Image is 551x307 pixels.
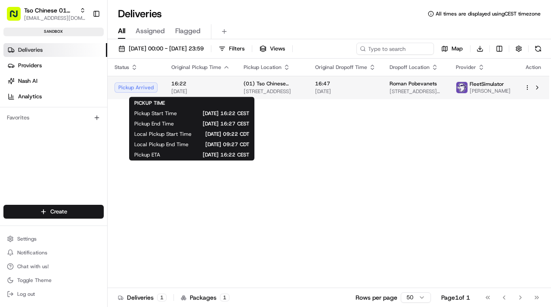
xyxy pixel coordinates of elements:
[134,120,174,127] span: Pickup End Time
[157,294,167,301] div: 1
[171,80,230,87] span: 16:22
[270,45,285,53] span: Views
[436,10,541,17] span: All times are displayed using CEST timezone
[175,26,201,36] span: Flagged
[390,88,442,95] span: [STREET_ADDRESS][US_STATE]
[17,235,37,242] span: Settings
[18,62,42,69] span: Providers
[171,88,230,95] span: [DATE]
[3,43,107,57] a: Deliveries
[191,110,249,117] span: [DATE] 16:22 CEST
[244,88,301,95] span: [STREET_ADDRESS]
[134,151,160,158] span: Pickup ETA
[452,45,463,53] span: Map
[29,82,141,91] div: Start new chat
[356,43,434,55] input: Type to search
[9,9,26,26] img: Nash
[86,146,104,153] span: Pylon
[390,64,430,71] span: Dropoff Location
[229,45,245,53] span: Filters
[73,126,80,133] div: 💻
[22,56,142,65] input: Clear
[202,141,249,148] span: [DATE] 09:27 CDT
[174,151,249,158] span: [DATE] 16:22 CEST
[61,146,104,153] a: Powered byPylon
[315,64,367,71] span: Original Dropoff Time
[134,110,177,117] span: Pickup Start Time
[17,249,47,256] span: Notifications
[9,126,15,133] div: 📗
[17,291,35,298] span: Log out
[69,122,142,137] a: 💻API Documentation
[18,93,42,100] span: Analytics
[115,43,207,55] button: [DATE] 00:00 - [DATE] 23:59
[456,82,467,93] img: FleetSimulator.png
[3,3,89,24] button: Tso Chinese 01 Cherrywood[EMAIL_ADDRESS][DOMAIN_NAME]
[134,100,165,107] span: PICKUP TIME
[17,277,52,284] span: Toggle Theme
[136,26,165,36] span: Assigned
[3,59,107,72] a: Providers
[171,64,221,71] span: Original Pickup Time
[315,88,376,95] span: [DATE]
[205,131,249,138] span: [DATE] 09:22 CDT
[3,205,104,219] button: Create
[118,26,125,36] span: All
[244,80,301,87] span: (01) Tso Chinese Takeout & Delivery Cherrywood
[181,293,229,302] div: Packages
[220,294,229,301] div: 1
[118,293,167,302] div: Deliveries
[3,233,104,245] button: Settings
[470,81,504,88] span: FleetSimulator
[244,64,282,71] span: Pickup Location
[81,125,138,134] span: API Documentation
[24,15,86,22] button: [EMAIL_ADDRESS][DOMAIN_NAME]
[524,64,542,71] div: Action
[470,88,511,94] span: [PERSON_NAME]
[188,120,249,127] span: [DATE] 16:27 CEST
[315,80,376,87] span: 16:47
[437,43,467,55] button: Map
[256,43,289,55] button: Views
[29,91,109,98] div: We're available if you need us!
[532,43,544,55] button: Refresh
[3,260,104,273] button: Chat with us!
[134,141,189,148] span: Local Pickup End Time
[9,82,24,98] img: 1736555255976-a54dd68f-1ca7-489b-9aae-adbdc363a1c4
[3,274,104,286] button: Toggle Theme
[3,74,107,88] a: Nash AI
[129,45,204,53] span: [DATE] 00:00 - [DATE] 23:59
[118,7,162,21] h1: Deliveries
[50,208,67,216] span: Create
[24,6,76,15] button: Tso Chinese 01 Cherrywood
[17,125,66,134] span: Knowledge Base
[441,293,470,302] div: Page 1 of 1
[390,80,437,87] span: Roman Pobevanets
[456,64,476,71] span: Provider
[115,64,129,71] span: Status
[3,90,107,103] a: Analytics
[9,34,157,48] p: Welcome 👋
[17,263,49,270] span: Chat with us!
[146,85,157,95] button: Start new chat
[215,43,248,55] button: Filters
[3,111,104,125] div: Favorites
[3,28,104,36] div: sandbox
[5,122,69,137] a: 📗Knowledge Base
[356,293,397,302] p: Rows per page
[3,288,104,300] button: Log out
[134,131,192,138] span: Local Pickup Start Time
[18,77,37,85] span: Nash AI
[3,247,104,259] button: Notifications
[18,46,43,54] span: Deliveries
